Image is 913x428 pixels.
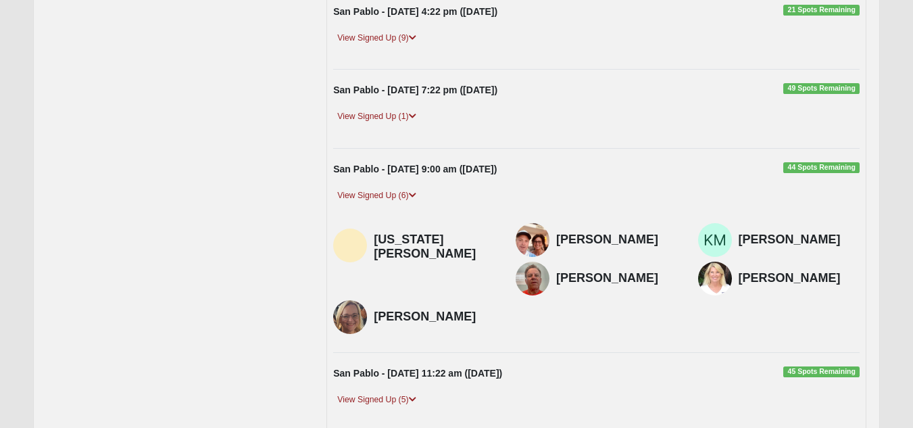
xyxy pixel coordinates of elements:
[783,162,860,173] span: 44 Spots Remaining
[783,83,860,94] span: 49 Spots Remaining
[333,6,497,17] strong: San Pablo - [DATE] 4:22 pm ([DATE])
[556,271,678,286] h4: [PERSON_NAME]
[698,262,732,295] img: Pam Cosgrove
[333,393,420,407] a: View Signed Up (5)
[516,223,549,257] img: Amy Rounds
[374,310,495,325] h4: [PERSON_NAME]
[739,271,860,286] h4: [PERSON_NAME]
[333,189,420,203] a: View Signed Up (6)
[333,31,420,45] a: View Signed Up (9)
[698,223,732,257] img: Kariyah Maceno
[374,233,495,262] h4: [US_STATE][PERSON_NAME]
[556,233,678,247] h4: [PERSON_NAME]
[333,164,497,174] strong: San Pablo - [DATE] 9:00 am ([DATE])
[333,110,420,124] a: View Signed Up (1)
[739,233,860,247] h4: [PERSON_NAME]
[333,300,367,334] img: Jennifer Massey
[783,5,860,16] span: 21 Spots Remaining
[333,85,497,95] strong: San Pablo - [DATE] 7:22 pm ([DATE])
[516,262,549,295] img: Jeff Cosgrove
[333,368,502,379] strong: San Pablo - [DATE] 11:22 am ([DATE])
[333,229,367,262] img: Virginia Gifford
[783,366,860,377] span: 45 Spots Remaining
